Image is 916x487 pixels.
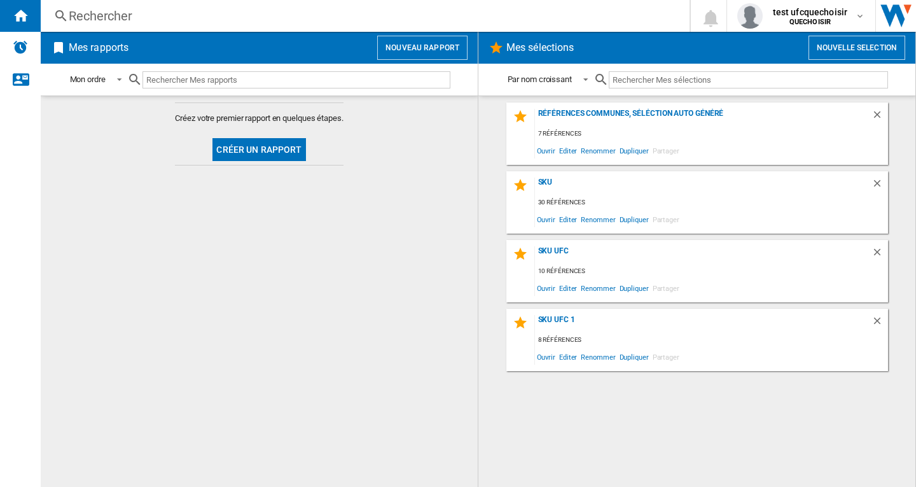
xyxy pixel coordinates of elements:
div: SKU UFC 1 [535,315,871,332]
button: Nouvelle selection [808,36,905,60]
span: Partager [651,348,681,365]
div: 7 références [535,126,888,142]
div: Supprimer [871,315,888,332]
span: Renommer [579,211,617,228]
b: QUECHOISIR [789,18,831,26]
div: Supprimer [871,246,888,264]
span: Editer [557,142,579,159]
div: Mon ordre [70,74,106,84]
span: Renommer [579,348,617,365]
h2: Mes sélections [504,36,576,60]
div: Références communes, séléction auto généré [535,109,871,126]
div: Supprimer [871,178,888,195]
div: sku ufc [535,246,871,264]
div: 8 références [535,332,888,348]
input: Rechercher Mes rapports [142,71,450,88]
button: Créer un rapport [212,138,305,161]
span: Editer [557,348,579,365]
span: Créez votre premier rapport en quelques étapes. [175,113,343,124]
span: Renommer [579,142,617,159]
span: Ouvrir [535,348,557,365]
button: Nouveau rapport [377,36,468,60]
span: Dupliquer [618,279,651,297]
div: Supprimer [871,109,888,126]
img: alerts-logo.svg [13,39,28,55]
span: Dupliquer [618,211,651,228]
span: Partager [651,211,681,228]
span: Ouvrir [535,142,557,159]
span: Editer [557,279,579,297]
span: Ouvrir [535,211,557,228]
span: Partager [651,142,681,159]
span: Ouvrir [535,279,557,297]
span: Renommer [579,279,617,297]
div: sku [535,178,871,195]
span: Dupliquer [618,348,651,365]
span: Editer [557,211,579,228]
span: test ufcquechoisir [773,6,848,18]
span: Partager [651,279,681,297]
div: Rechercher [69,7,656,25]
img: profile.jpg [737,3,763,29]
h2: Mes rapports [66,36,131,60]
div: 30 références [535,195,888,211]
input: Rechercher Mes sélections [609,71,888,88]
div: Par nom croissant [508,74,572,84]
span: Dupliquer [618,142,651,159]
div: 10 références [535,264,888,279]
